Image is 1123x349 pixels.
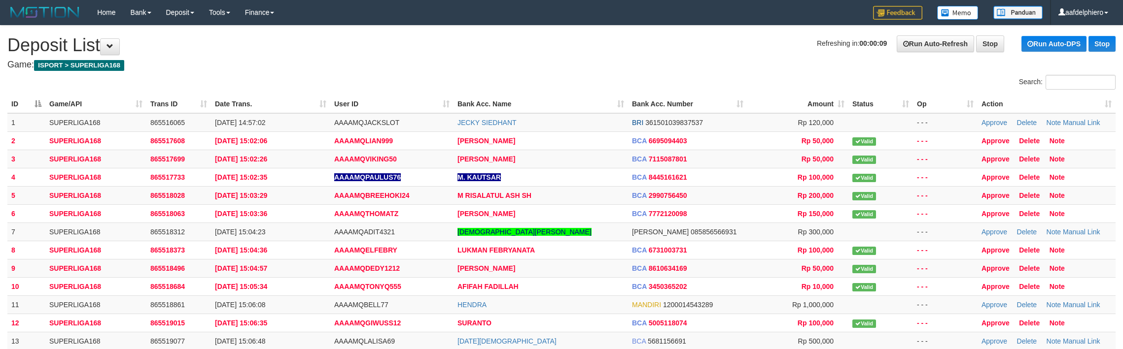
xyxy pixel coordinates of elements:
[649,191,687,199] span: Copy 2990756450 to clipboard
[632,119,643,127] span: BRI
[45,131,146,150] td: SUPERLIGA168
[457,283,519,290] a: AFIFAH FADILLAH
[913,186,978,204] td: - - -
[913,241,978,259] td: - - -
[897,35,974,52] a: Run Auto-Refresh
[982,191,1010,199] a: Approve
[632,191,647,199] span: BCA
[1019,137,1040,145] a: Delete
[798,246,834,254] span: Rp 100,000
[1021,36,1087,52] a: Run Auto-DPS
[150,337,185,345] span: 865519077
[817,39,887,47] span: Refreshing in:
[330,95,454,113] th: User ID: activate to sort column ascending
[1047,337,1061,345] a: Note
[45,314,146,332] td: SUPERLIGA168
[632,210,647,218] span: BCA
[150,191,185,199] span: 865518028
[852,210,876,219] span: Valid transaction
[1046,75,1116,90] input: Search:
[150,319,185,327] span: 865519015
[1019,246,1040,254] a: Delete
[798,210,834,218] span: Rp 150,000
[802,137,834,145] span: Rp 50,000
[334,264,400,272] span: AAAAMQDEDY1212
[7,222,45,241] td: 7
[334,228,395,236] span: AAAAMQADIT4321
[1017,228,1037,236] a: Delete
[150,283,185,290] span: 865518684
[1019,75,1116,90] label: Search:
[632,283,647,290] span: BCA
[852,283,876,291] span: Valid transaction
[7,241,45,259] td: 8
[457,228,592,236] a: [DEMOGRAPHIC_DATA][PERSON_NAME]
[1017,119,1037,127] a: Delete
[334,119,399,127] span: AAAAMQJACKSLOT
[691,228,737,236] span: Copy 085856566931 to clipboard
[913,295,978,314] td: - - -
[645,119,703,127] span: Copy 361501039837537 to clipboard
[150,119,185,127] span: 865516065
[334,301,388,309] span: AAAAMQBELL77
[649,283,687,290] span: Copy 3450365202 to clipboard
[1088,36,1116,52] a: Stop
[913,150,978,168] td: - - -
[1063,337,1100,345] a: Manual Link
[648,337,686,345] span: Copy 5681156691 to clipboard
[1050,246,1065,254] a: Note
[7,259,45,277] td: 9
[852,247,876,255] span: Valid transaction
[457,246,535,254] a: LUKMAN FEBRYANATA
[45,222,146,241] td: SUPERLIGA168
[457,301,487,309] a: HENDRA
[802,264,834,272] span: Rp 50,000
[1050,210,1065,218] a: Note
[150,173,185,181] span: 865517733
[215,301,265,309] span: [DATE] 15:06:08
[45,259,146,277] td: SUPERLIGA168
[852,319,876,328] span: Valid transaction
[982,283,1010,290] a: Approve
[45,168,146,186] td: SUPERLIGA168
[982,210,1010,218] a: Approve
[1050,283,1065,290] a: Note
[852,156,876,164] span: Valid transaction
[215,155,267,163] span: [DATE] 15:02:26
[913,314,978,332] td: - - -
[1050,173,1065,181] a: Note
[215,191,267,199] span: [DATE] 15:03:29
[215,264,267,272] span: [DATE] 15:04:57
[1063,228,1100,236] a: Manual Link
[873,6,922,20] img: Feedback.jpg
[334,319,401,327] span: AAAAMQGIWUSS12
[454,95,628,113] th: Bank Acc. Name: activate to sort column ascending
[649,137,687,145] span: Copy 6695094403 to clipboard
[215,319,267,327] span: [DATE] 15:06:35
[859,39,887,47] strong: 00:00:09
[215,119,265,127] span: [DATE] 14:57:02
[45,113,146,132] td: SUPERLIGA168
[7,60,1116,70] h4: Game:
[150,301,185,309] span: 865518861
[7,5,82,20] img: MOTION_logo.png
[982,155,1010,163] a: Approve
[150,210,185,218] span: 865518063
[798,337,834,345] span: Rp 500,000
[45,277,146,295] td: SUPERLIGA168
[913,168,978,186] td: - - -
[215,137,267,145] span: [DATE] 15:02:06
[7,131,45,150] td: 2
[982,264,1010,272] a: Approve
[913,222,978,241] td: - - -
[211,95,330,113] th: Date Trans.: activate to sort column ascending
[215,210,267,218] span: [DATE] 15:03:36
[45,95,146,113] th: Game/API: activate to sort column ascending
[1063,119,1100,127] a: Manual Link
[7,314,45,332] td: 12
[334,210,398,218] span: AAAAMQTHOMATZ
[1019,210,1040,218] a: Delete
[334,137,393,145] span: AAAAMQLIAN999
[150,228,185,236] span: 865518312
[1019,173,1040,181] a: Delete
